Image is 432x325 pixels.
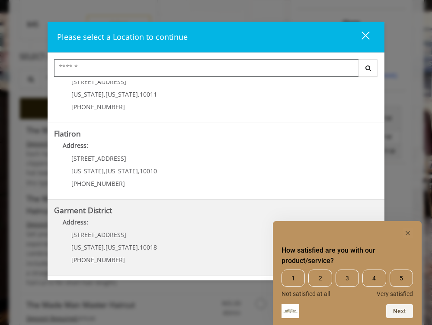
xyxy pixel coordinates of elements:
span: [US_STATE] [71,243,104,251]
span: [PHONE_NUMBER] [71,103,125,111]
span: Not satisfied at all [282,290,330,297]
span: 1 [282,270,305,287]
span: , [104,167,106,175]
span: 10010 [140,167,157,175]
div: close dialog [352,31,369,44]
i: Search button [363,65,373,71]
input: Search Center [54,59,359,77]
b: Address: [63,141,88,149]
button: close dialog [346,28,375,46]
span: , [104,90,106,98]
button: Next question [386,304,413,318]
span: [US_STATE] [106,243,138,251]
span: 2 [308,270,332,287]
span: 3 [336,270,359,287]
button: Hide survey [403,228,413,238]
span: , [138,243,140,251]
span: 10011 [140,90,157,98]
span: Very satisfied [377,290,413,297]
span: 5 [390,270,413,287]
span: 4 [362,270,386,287]
span: , [138,167,140,175]
span: [STREET_ADDRESS] [71,78,126,86]
div: Center Select [54,59,378,81]
span: 10018 [140,243,157,251]
span: [US_STATE] [106,90,138,98]
span: , [138,90,140,98]
span: Please select a Location to continue [57,32,188,42]
span: [US_STATE] [106,167,138,175]
b: Flatiron [54,128,81,139]
span: [PHONE_NUMBER] [71,256,125,264]
div: How satisfied are you with our product/service? Select an option from 1 to 5, with 1 being Not sa... [282,228,413,318]
span: [PHONE_NUMBER] [71,179,125,188]
span: , [104,243,106,251]
span: [US_STATE] [71,90,104,98]
span: [US_STATE] [71,167,104,175]
span: [STREET_ADDRESS] [71,231,126,239]
span: [STREET_ADDRESS] [71,154,126,162]
h2: How satisfied are you with our product/service? Select an option from 1 to 5, with 1 being Not sa... [282,245,413,266]
b: Address: [63,218,88,226]
div: How satisfied are you with our product/service? Select an option from 1 to 5, with 1 being Not sa... [282,270,413,297]
b: Garment District [54,205,112,215]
